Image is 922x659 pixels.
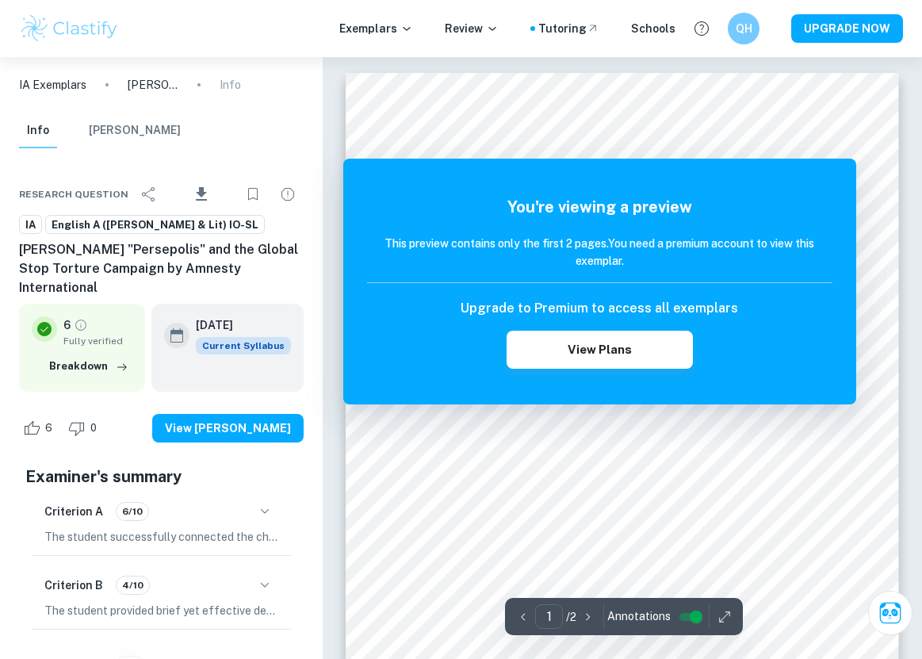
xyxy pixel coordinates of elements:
button: UPGRADE NOW [791,14,903,43]
p: Exemplars [339,20,413,37]
span: 6 [36,420,61,436]
span: 4/10 [117,578,149,592]
p: [PERSON_NAME] "Persepolis" and the Global Stop Torture Campaign by Amnesty International [128,76,178,94]
span: Annotations [607,608,671,625]
button: QH [728,13,759,44]
p: Info [220,76,241,94]
span: Fully verified [63,334,132,348]
button: Info [19,113,57,148]
span: English A ([PERSON_NAME] & Lit) IO-SL [46,217,264,233]
h6: [DATE] [196,316,278,334]
span: Research question [19,187,128,201]
p: The student provided brief yet effective descriptions of the extracts, maintaining a clear focus ... [44,602,278,619]
button: Ask Clai [868,591,912,635]
button: View [PERSON_NAME] [152,414,304,443]
div: Bookmark [237,178,269,210]
p: 6 [63,316,71,334]
h6: Criterion B [44,577,103,594]
span: Current Syllabus [196,337,291,354]
div: Like [19,416,61,441]
h6: This preview contains only the first 2 pages. You need a premium account to view this exemplar. [367,235,833,270]
h6: [PERSON_NAME] "Persepolis" and the Global Stop Torture Campaign by Amnesty International [19,240,304,297]
a: Grade fully verified [74,318,88,332]
div: Download [168,174,234,215]
h5: You're viewing a preview [367,195,833,219]
button: View Plans [507,331,693,369]
img: Clastify logo [19,13,120,44]
button: Help and Feedback [688,15,715,42]
span: IA [20,217,41,233]
h5: Examiner's summary [25,465,297,489]
a: English A ([PERSON_NAME] & Lit) IO-SL [45,215,265,235]
a: Tutoring [538,20,599,37]
span: 0 [82,420,105,436]
a: IA [19,215,42,235]
p: Review [445,20,499,37]
h6: Criterion A [44,503,103,520]
h6: Upgrade to Premium to access all exemplars [461,299,738,318]
h6: QH [735,20,753,37]
a: Schools [631,20,675,37]
p: The student successfully connected the chosen extracts to the global issue of abuse of power and ... [44,528,278,546]
div: Dislike [64,416,105,441]
button: [PERSON_NAME] [89,113,181,148]
div: This exemplar is based on the current syllabus. Feel free to refer to it for inspiration/ideas wh... [196,337,291,354]
a: IA Exemplars [19,76,86,94]
span: 6/10 [117,504,148,519]
p: / 2 [566,608,576,626]
div: Share [133,178,165,210]
button: Breakdown [45,354,132,378]
div: Report issue [272,178,304,210]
